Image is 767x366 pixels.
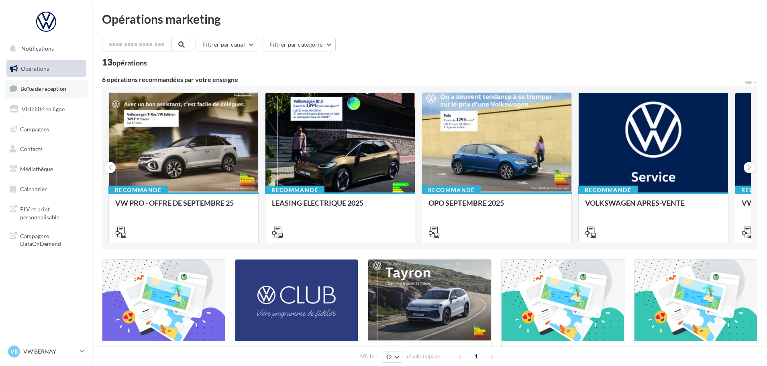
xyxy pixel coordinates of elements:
p: VW BERNAY [23,348,77,356]
span: Boîte de réception [20,85,66,92]
button: Notifications [5,40,84,57]
span: Visibilité en ligne [22,106,65,112]
span: Campagnes [20,125,49,132]
div: Recommandé [578,186,638,194]
span: 12 [386,354,392,360]
div: VOLKSWAGEN APRES-VENTE [585,199,722,215]
a: Médiathèque [5,161,88,178]
span: Afficher [359,353,377,360]
span: Contacts [20,145,43,152]
span: résultats/page [407,353,440,360]
div: opérations [112,59,147,66]
span: Notifications [21,45,54,52]
button: Filtrer par catégorie [263,38,336,51]
a: Calendrier [5,181,88,198]
button: Filtrer par canal [196,38,258,51]
a: Contacts [5,141,88,157]
a: Boîte de réception [5,80,88,97]
a: Campagnes DataOnDemand [5,227,88,251]
div: 6 opérations recommandées par votre enseigne [102,76,745,83]
span: Médiathèque [20,166,53,172]
div: OPO SEPTEMBRE 2025 [428,199,565,215]
a: VB VW BERNAY [6,344,86,359]
div: LEASING ÉLECTRIQUE 2025 [272,199,408,215]
span: Campagnes DataOnDemand [20,231,83,248]
div: Recommandé [108,186,168,194]
span: Calendrier [20,186,47,192]
span: 1 [470,350,483,363]
span: VB [10,348,18,356]
div: Recommandé [265,186,324,194]
span: Opérations [21,65,49,72]
button: 12 [382,352,402,363]
div: Opérations marketing [102,13,757,25]
a: PLV et print personnalisable [5,200,88,224]
a: Opérations [5,60,88,77]
a: Visibilité en ligne [5,101,88,118]
span: PLV et print personnalisable [20,204,83,221]
div: Recommandé [422,186,481,194]
a: Campagnes [5,121,88,138]
div: VW PRO - OFFRE DE SEPTEMBRE 25 [115,199,252,215]
div: 13 [102,58,147,67]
